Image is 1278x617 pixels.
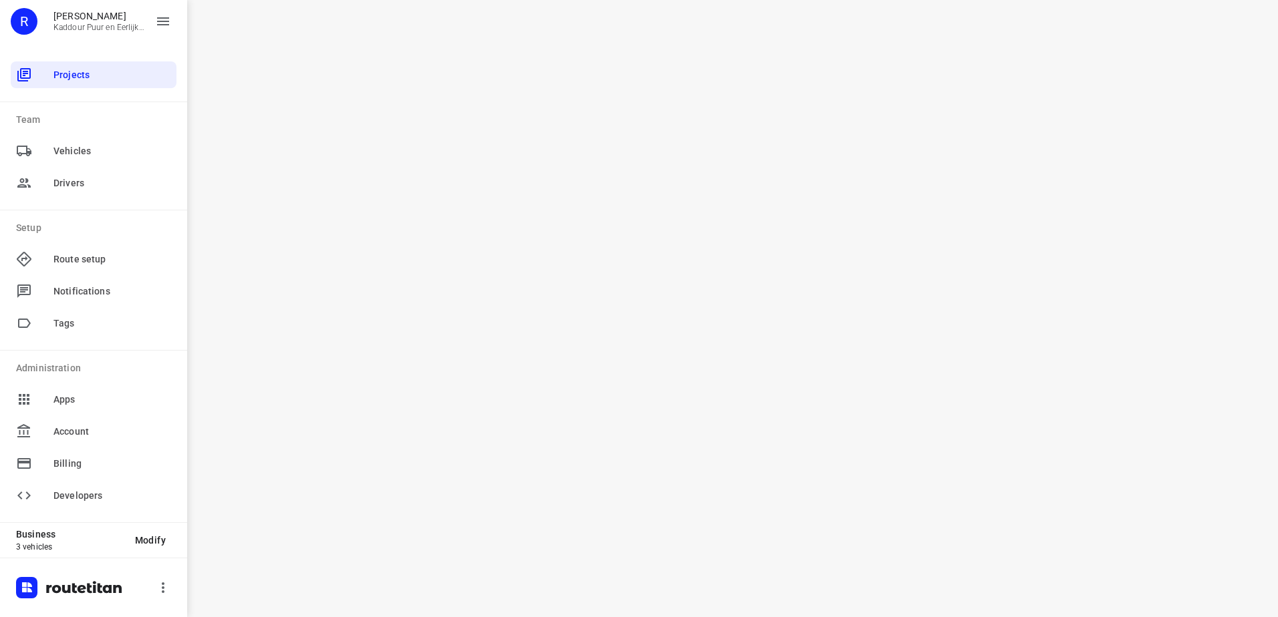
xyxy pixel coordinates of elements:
span: Drivers [53,176,171,190]
div: Vehicles [11,138,176,164]
p: Kaddour Puur en Eerlijk Vlees B.V. [53,23,144,32]
span: Modify [135,535,166,546]
p: 3 vehicles [16,542,124,552]
span: Account [53,425,171,439]
p: Team [16,113,176,127]
div: Projects [11,61,176,88]
div: R [11,8,37,35]
span: Developers [53,489,171,503]
button: Modify [124,528,176,552]
p: Administration [16,361,176,375]
p: Setup [16,221,176,235]
span: Billing [53,457,171,471]
div: Notifications [11,278,176,304]
span: Vehicles [53,144,171,158]
div: Developers [11,482,176,509]
div: Tags [11,310,176,337]
span: Apps [53,393,171,407]
div: Apps [11,386,176,413]
span: Notifications [53,284,171,298]
div: Route setup [11,246,176,272]
div: Billing [11,450,176,477]
span: Tags [53,317,171,331]
p: Rachid Kaddour [53,11,144,21]
div: Drivers [11,170,176,196]
p: Business [16,529,124,540]
span: Projects [53,68,171,82]
div: Account [11,418,176,445]
span: Route setup [53,252,171,266]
